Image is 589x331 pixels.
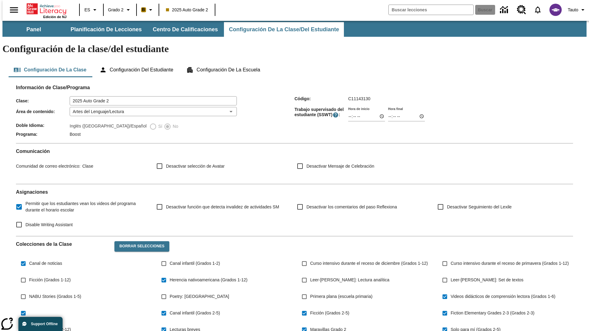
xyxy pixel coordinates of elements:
span: Comunidad de correo electrónico : [16,164,80,169]
button: Panel [3,22,64,37]
button: Perfil/Configuración [565,4,589,15]
span: Videos didácticos de comprensión lectora (Grados 1-6) [451,293,555,300]
span: Poetry: [GEOGRAPHIC_DATA] [170,293,229,300]
input: Clase [70,96,237,105]
button: Grado: Grado 2, Elige un grado [106,4,134,15]
span: Curso intensivo durante el receso de diciembre (Grados 1-12) [310,260,428,267]
span: B [142,6,145,13]
button: Support Offline [18,317,63,331]
span: Primera plana (escuela primaria) [310,293,372,300]
div: Asignaciones [16,189,573,231]
span: Canal de noticias [29,260,62,267]
span: Sí [157,123,162,130]
button: Configuración de la clase/del estudiante [224,22,344,37]
span: C11143130 [348,96,370,101]
button: Configuración de la clase [9,63,91,77]
span: Doble Idioma : [16,123,70,128]
button: Boost El color de la clase es anaranjado claro. Cambiar el color de la clase. [139,4,157,15]
span: Desactivar los comentarios del paso Reflexiona [306,204,397,210]
a: Centro de recursos, Se abrirá en una pestaña nueva. [513,2,530,18]
div: Subbarra de navegación [2,21,587,37]
span: Código : [294,96,348,101]
div: Comunicación [16,148,573,179]
span: Canal infantil (Grados 2-5) [170,310,220,316]
input: Buscar campo [389,5,473,15]
button: Centro de calificaciones [148,22,223,37]
span: Support Offline [31,322,58,326]
a: Portada [27,3,67,15]
h2: Información de Clase/Programa [16,85,573,90]
span: Clase : [16,98,70,103]
div: Artes del Lenguaje/Lectura [70,107,237,116]
span: Curso intensivo durante el receso de primavera (Grados 1-12) [451,260,569,267]
span: Ficción (Grados 2-5) [310,310,349,316]
div: Portada [27,2,67,19]
span: Desactivar selección de Avatar [166,163,225,169]
span: Grado 2 [108,7,124,13]
span: Programa : [16,132,70,137]
label: Hora de inicio [348,106,369,111]
h2: Comunicación [16,148,573,154]
span: Clase [80,164,93,169]
span: Edición de NJ [43,15,67,19]
span: Desactivar Mensaje de Celebración [306,163,374,169]
a: Centro de información [496,2,513,18]
span: NABU Stories (Grados 1-5) [29,293,81,300]
span: Boost [70,132,81,137]
span: Leer-[PERSON_NAME]: Lectura analítica [310,277,389,283]
span: Trabajo supervisado del estudiante (SSWT) : [294,107,348,118]
h2: Asignaciones [16,189,573,195]
span: ES [84,7,90,13]
span: Planificación de lecciones [71,26,142,33]
span: Disable Writing Assistant [25,222,73,228]
span: Panel [26,26,41,33]
span: Desactivar Seguimiento del Lexile [447,204,512,210]
div: Configuración de la clase/del estudiante [9,63,580,77]
span: No [171,123,178,130]
img: avatar image [549,4,562,16]
button: Escoja un nuevo avatar [546,2,565,18]
button: Configuración de la escuela [181,63,265,77]
span: Ficción (Grados 1-12) [29,277,71,283]
button: Borrar selecciones [114,241,169,252]
button: El Tiempo Supervisado de Trabajo Estudiantil es el período durante el cual los estudiantes pueden... [333,112,339,118]
span: Leer-[PERSON_NAME]: Set de textos [451,277,523,283]
div: Subbarra de navegación [2,22,345,37]
button: Configuración del estudiante [94,63,178,77]
button: Planificación de lecciones [66,22,147,37]
span: Permitir que los estudiantes vean los videos del programa durante el horario escolar [25,200,147,213]
span: Configuración de la clase/del estudiante [229,26,339,33]
button: Abrir el menú lateral [5,1,23,19]
a: Notificaciones [530,2,546,18]
span: Herencia nativoamericana (Grados 1-12) [170,277,248,283]
label: Hora final [388,106,403,111]
button: Lenguaje: ES, Selecciona un idioma [82,4,101,15]
span: Centro de calificaciones [153,26,218,33]
span: Canal infantil (Grados 1-2) [170,260,220,267]
span: Desactivar función que detecta invalidez de actividades SM [166,204,279,210]
span: Fiction Elementary Grades 2-3 (Grados 2-3) [451,310,534,316]
label: Inglés ([GEOGRAPHIC_DATA])/Español [70,123,147,130]
span: Tauto [568,7,578,13]
div: Información de Clase/Programa [16,91,573,138]
span: 2025 Auto Grade 2 [166,7,208,13]
h1: Configuración de la clase/del estudiante [2,43,587,55]
h2: Colecciones de la Clase [16,241,110,247]
span: Área de contenido : [16,109,70,114]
